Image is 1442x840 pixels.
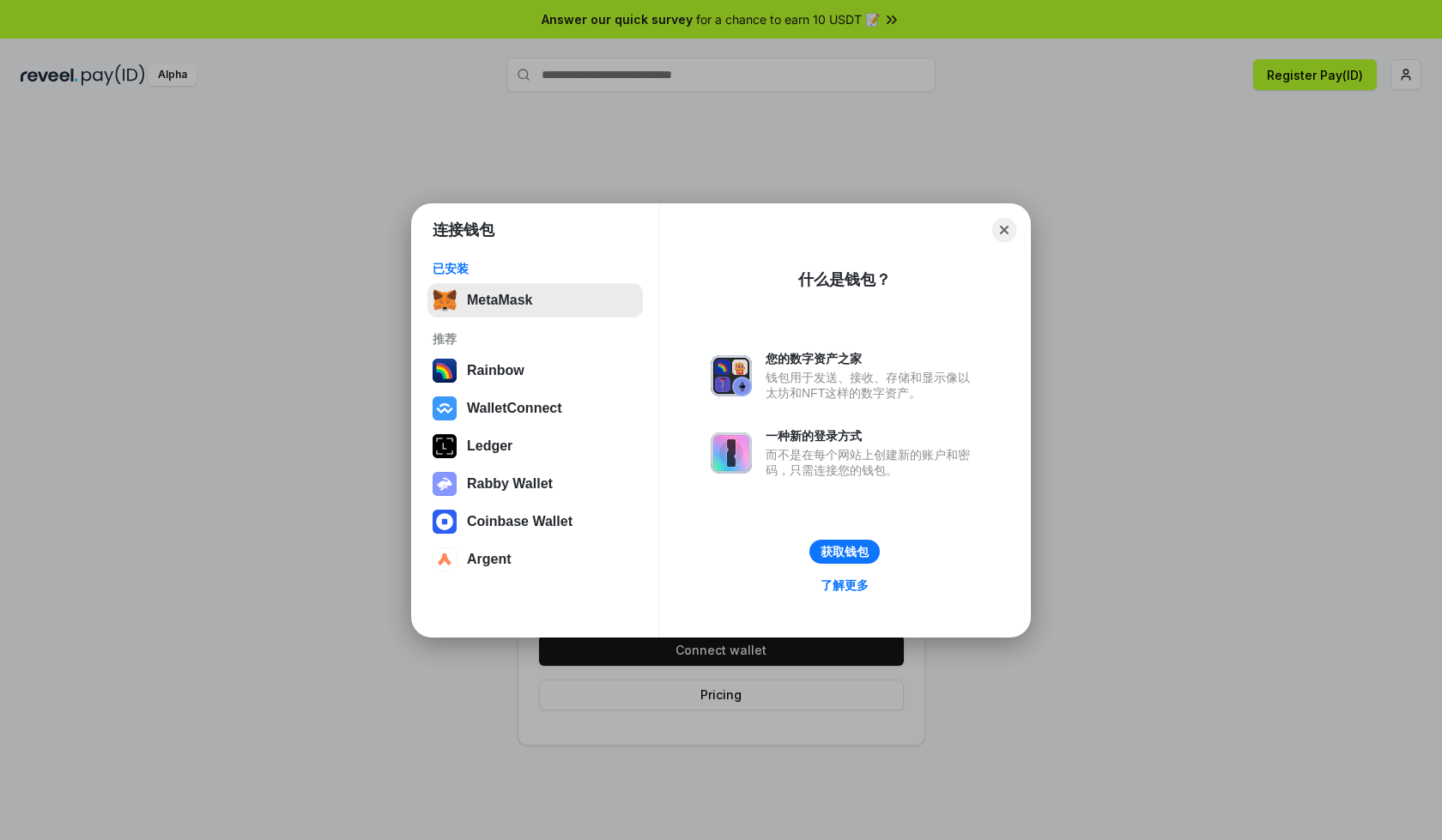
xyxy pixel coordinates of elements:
[427,542,643,577] button: Argent
[433,547,457,571] img: svg+xml,%3Csvg%20width%3D%2228%22%20height%3D%2228%22%20viewBox%3D%220%200%2028%2028%22%20fill%3D...
[992,218,1016,242] button: Close
[433,359,457,383] img: svg+xml,%3Csvg%20width%3D%22120%22%20height%3D%22120%22%20viewBox%3D%220%200%20120%20120%22%20fil...
[467,293,532,308] div: MetaMask
[427,391,643,426] button: WalletConnect
[433,261,638,276] div: 已安装
[766,370,978,401] div: 钱包用于发送、接收、存储和显示像以太坊和NFT这样的数字资产。
[467,363,524,378] div: Rainbow
[711,355,752,396] img: svg+xml,%3Csvg%20xmlns%3D%22http%3A%2F%2Fwww.w3.org%2F2000%2Fsvg%22%20fill%3D%22none%22%20viewBox...
[433,220,494,240] h1: 连接钱包
[821,544,869,559] div: 获取钱包
[766,351,978,366] div: 您的数字资产之家
[433,510,457,534] img: svg+xml,%3Csvg%20width%3D%2228%22%20height%3D%2228%22%20viewBox%3D%220%200%2028%2028%22%20fill%3D...
[433,434,457,458] img: svg+xml,%3Csvg%20xmlns%3D%22http%3A%2F%2Fwww.w3.org%2F2000%2Fsvg%22%20width%3D%2228%22%20height%3...
[427,505,643,539] button: Coinbase Wallet
[809,540,880,564] button: 获取钱包
[467,514,573,529] div: Coinbase Wallet
[433,472,457,496] img: svg+xml,%3Csvg%20xmlns%3D%22http%3A%2F%2Fwww.w3.org%2F2000%2Fsvg%22%20fill%3D%22none%22%20viewBox...
[433,331,638,347] div: 推荐
[467,438,512,454] div: Ledger
[798,269,891,290] div: 什么是钱包？
[427,467,643,501] button: Rabby Wallet
[427,283,643,317] button: MetaMask
[427,429,643,463] button: Ledger
[433,288,457,312] img: svg+xml,%3Csvg%20fill%3D%22none%22%20height%3D%2233%22%20viewBox%3D%220%200%2035%2033%22%20width%...
[821,577,869,593] div: 了解更多
[766,428,978,444] div: 一种新的登录方式
[427,354,643,388] button: Rainbow
[467,401,562,416] div: WalletConnect
[433,396,457,420] img: svg+xml,%3Csvg%20width%3D%2228%22%20height%3D%2228%22%20viewBox%3D%220%200%2028%2028%22%20fill%3D...
[711,432,752,474] img: svg+xml,%3Csvg%20xmlns%3D%22http%3A%2F%2Fwww.w3.org%2F2000%2Fsvg%22%20fill%3D%22none%22%20viewBox...
[467,476,553,492] div: Rabby Wallet
[766,447,978,478] div: 而不是在每个网站上创建新的账户和密码，只需连接您的钱包。
[467,552,512,567] div: Argent
[810,574,879,596] a: 了解更多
